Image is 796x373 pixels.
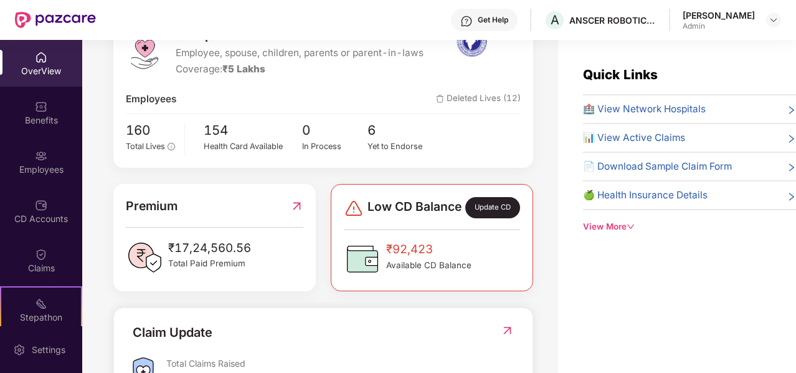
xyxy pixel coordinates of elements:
span: ₹92,423 [386,240,471,259]
div: Health Card Available [204,140,302,153]
img: svg+xml;base64,PHN2ZyBpZD0iSG9tZSIgeG1sbnM9Imh0dHA6Ly93d3cudzMub3JnLzIwMDAvc3ZnIiB3aWR0aD0iMjAiIG... [35,51,47,64]
img: RedirectIcon [290,196,303,215]
img: svg+xml;base64,PHN2ZyBpZD0iRGFuZ2VyLTMyeDMyIiB4bWxucz0iaHR0cDovL3d3dy53My5vcmcvMjAwMC9zdmciIHdpZH... [344,198,364,218]
img: svg+xml;base64,PHN2ZyBpZD0iRHJvcGRvd24tMzJ4MzIiIHhtbG5zPSJodHRwOi8vd3d3LnczLm9yZy8yMDAwL3N2ZyIgd2... [769,15,779,25]
div: ANSCER ROBOTICS PRIVATE LIMITED [569,14,656,26]
img: svg+xml;base64,PHN2ZyBpZD0iSGVscC0zMngzMiIgeG1sbnM9Imh0dHA6Ly93d3cudzMub3JnLzIwMDAvc3ZnIiB3aWR0aD... [460,15,473,27]
img: deleteIcon [436,95,444,103]
span: Available CD Balance [386,259,471,272]
img: New Pazcare Logo [15,12,96,28]
div: In Process [302,140,368,153]
span: 0 [302,120,368,141]
span: 📊 View Active Claims [583,130,685,145]
span: right [787,133,796,145]
div: [PERSON_NAME] [683,9,755,21]
img: PaidPremiumIcon [126,239,163,276]
div: Coverage: [176,62,424,77]
img: svg+xml;base64,PHN2ZyBpZD0iQ2xhaW0iIHhtbG5zPSJodHRwOi8vd3d3LnczLm9yZy8yMDAwL3N2ZyIgd2lkdGg9IjIwIi... [35,248,47,261]
span: Employee, spouse, children, parents or parent-in-laws [176,46,424,61]
div: Total Claims Raised [166,357,514,369]
span: 📄 Download Sample Claim Form [583,159,732,174]
div: View More [583,220,796,233]
span: right [787,104,796,117]
span: 6 [367,120,434,141]
img: svg+xml;base64,PHN2ZyBpZD0iQmVuZWZpdHMiIHhtbG5zPSJodHRwOi8vd3d3LnczLm9yZy8yMDAwL3N2ZyIgd2lkdGg9Ij... [35,100,47,113]
span: Deleted Lives (12) [436,92,521,107]
span: 🍏 Health Insurance Details [583,188,708,203]
div: Get Help [478,15,508,25]
div: Update CD [465,197,520,218]
span: Quick Links [583,67,658,82]
img: svg+xml;base64,PHN2ZyBpZD0iRW1wbG95ZWVzIiB4bWxucz0iaHR0cDovL3d3dy53My5vcmcvMjAwMC9zdmciIHdpZHRoPS... [35,150,47,162]
div: Admin [683,21,755,31]
img: logo [126,32,163,70]
img: svg+xml;base64,PHN2ZyB4bWxucz0iaHR0cDovL3d3dy53My5vcmcvMjAwMC9zdmciIHdpZHRoPSIyMSIgaGVpZ2h0PSIyMC... [35,298,47,310]
img: CDBalanceIcon [344,240,381,278]
span: right [787,162,796,174]
div: Stepathon [1,311,81,324]
span: Low CD Balance [367,197,462,218]
div: Settings [28,344,69,356]
img: svg+xml;base64,PHN2ZyBpZD0iQ0RfQWNjb3VudHMiIGRhdGEtbmFtZT0iQ0QgQWNjb3VudHMiIHhtbG5zPSJodHRwOi8vd3... [35,199,47,211]
span: 160 [126,120,175,141]
span: A [551,12,559,27]
span: Premium [126,196,178,215]
div: Yet to Endorse [367,140,434,153]
span: 154 [204,120,302,141]
span: down [627,223,635,231]
span: ₹17,24,560.56 [168,239,251,258]
span: ₹5 Lakhs [222,63,265,75]
span: Total Lives [126,142,165,151]
span: info-circle [168,143,174,150]
img: RedirectIcon [501,324,514,337]
span: 🏥 View Network Hospitals [583,102,706,117]
span: Total Paid Premium [168,257,251,270]
span: Employees [126,92,176,107]
span: right [787,190,796,203]
div: Claim Update [133,323,212,342]
img: insurerIcon [448,26,495,57]
img: svg+xml;base64,PHN2ZyBpZD0iU2V0dGluZy0yMHgyMCIgeG1sbnM9Imh0dHA6Ly93d3cudzMub3JnLzIwMDAvc3ZnIiB3aW... [13,344,26,356]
